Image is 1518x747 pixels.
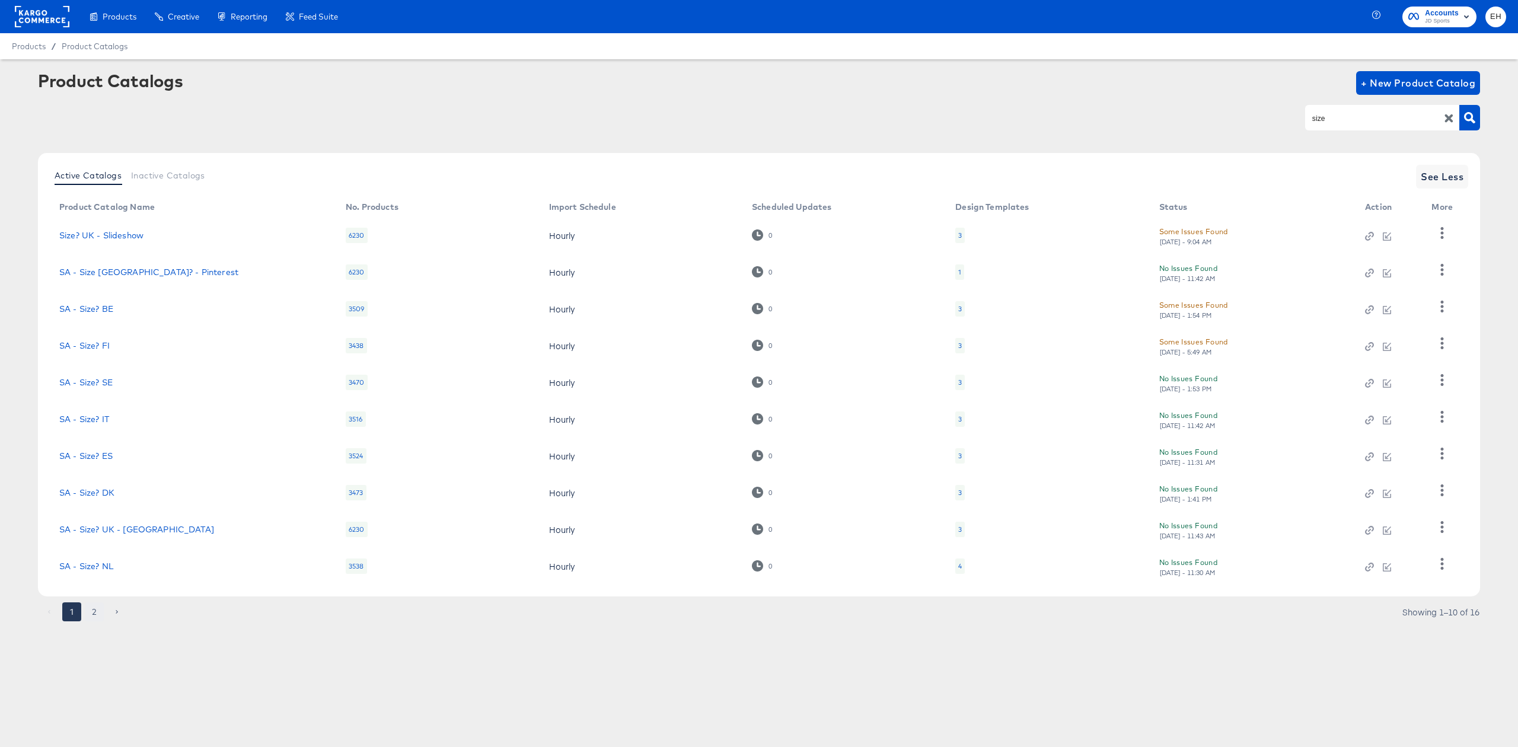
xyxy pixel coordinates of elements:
[1159,225,1228,246] button: Some Issues Found[DATE] - 9:04 AM
[1425,17,1459,26] span: JD Sports
[768,452,773,460] div: 0
[346,202,398,212] div: No. Products
[85,602,104,621] button: Go to page 2
[1159,225,1228,238] div: Some Issues Found
[59,561,113,571] a: SA - Size? NL
[1310,111,1436,125] input: Search Product Catalogs
[752,229,773,241] div: 0
[752,266,773,277] div: 0
[299,12,338,21] span: Feed Suite
[1159,299,1228,311] div: Some Issues Found
[955,485,965,500] div: 3
[231,12,267,21] span: Reporting
[346,448,366,464] div: 3524
[346,264,368,280] div: 6230
[1490,10,1501,24] span: EH
[346,411,366,427] div: 3516
[55,171,122,180] span: Active Catalogs
[46,41,62,51] span: /
[768,562,773,570] div: 0
[540,438,742,474] td: Hourly
[1416,165,1468,189] button: See Less
[958,341,962,350] div: 3
[540,548,742,585] td: Hourly
[59,451,113,461] a: SA - Size? ES
[958,561,962,571] div: 4
[955,301,965,317] div: 3
[752,303,773,314] div: 0
[62,602,81,621] button: page 1
[955,375,965,390] div: 3
[955,264,964,280] div: 1
[59,267,238,277] a: SA - Size [GEOGRAPHIC_DATA]? - Pinterest
[752,560,773,572] div: 0
[59,488,114,497] a: SA - Size? DK
[955,522,965,537] div: 3
[1159,348,1213,356] div: [DATE] - 5:49 AM
[752,340,773,351] div: 0
[752,413,773,424] div: 0
[59,231,143,240] a: Size? UK - Slideshow
[168,12,199,21] span: Creative
[12,41,46,51] span: Products
[768,489,773,497] div: 0
[62,41,127,51] a: Product Catalogs
[768,525,773,534] div: 0
[958,267,961,277] div: 1
[346,375,368,390] div: 3470
[955,228,965,243] div: 3
[59,341,110,350] a: SA - Size? FI
[768,341,773,350] div: 0
[1425,7,1459,20] span: Accounts
[752,376,773,388] div: 0
[346,558,367,574] div: 3538
[1356,71,1480,95] button: + New Product Catalog
[103,12,136,21] span: Products
[1159,336,1228,356] button: Some Issues Found[DATE] - 5:49 AM
[768,415,773,423] div: 0
[38,71,183,90] div: Product Catalogs
[540,364,742,401] td: Hourly
[768,378,773,387] div: 0
[540,474,742,511] td: Hourly
[1485,7,1506,27] button: EH
[752,450,773,461] div: 0
[1422,198,1467,217] th: More
[958,231,962,240] div: 3
[955,411,965,427] div: 3
[958,304,962,314] div: 3
[346,485,366,500] div: 3473
[955,558,965,574] div: 4
[59,525,214,534] a: SA - Size? UK - [GEOGRAPHIC_DATA]
[955,338,965,353] div: 3
[131,171,205,180] span: Inactive Catalogs
[752,523,773,535] div: 0
[958,451,962,461] div: 3
[59,202,155,212] div: Product Catalog Name
[1402,7,1476,27] button: AccountsJD Sports
[1402,608,1480,616] div: Showing 1–10 of 16
[549,202,616,212] div: Import Schedule
[38,602,128,621] nav: pagination navigation
[768,305,773,313] div: 0
[752,202,832,212] div: Scheduled Updates
[107,602,126,621] button: Go to next page
[1356,198,1422,217] th: Action
[1361,75,1475,91] span: + New Product Catalog
[1159,336,1228,348] div: Some Issues Found
[346,522,368,537] div: 6230
[958,414,962,424] div: 3
[346,338,367,353] div: 3438
[958,378,962,387] div: 3
[59,304,113,314] a: SA - Size? BE
[540,511,742,548] td: Hourly
[1159,299,1228,320] button: Some Issues Found[DATE] - 1:54 PM
[346,301,368,317] div: 3509
[752,487,773,498] div: 0
[540,254,742,290] td: Hourly
[540,327,742,364] td: Hourly
[1159,238,1213,246] div: [DATE] - 9:04 AM
[958,525,962,534] div: 3
[768,231,773,240] div: 0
